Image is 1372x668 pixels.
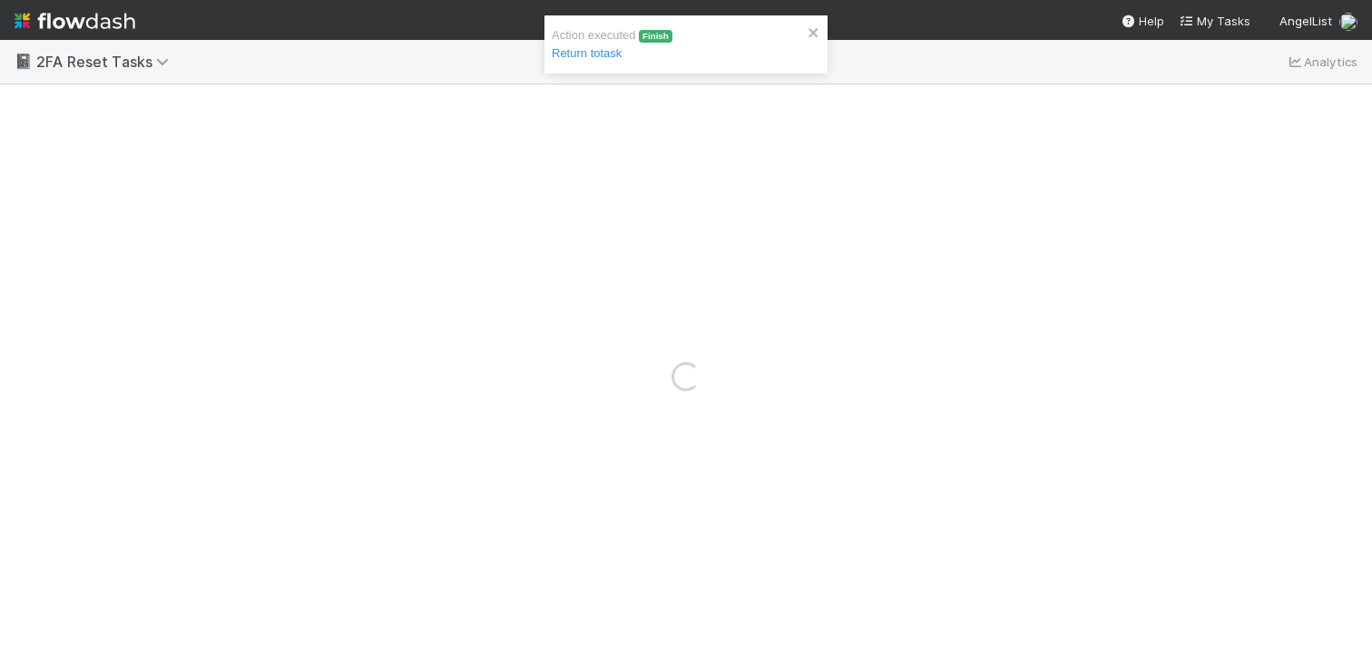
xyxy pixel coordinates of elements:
span: My Tasks [1179,14,1250,28]
span: 📓 [15,54,33,69]
a: Return totask [552,46,622,60]
span: Action executed [552,28,672,60]
a: My Tasks [1179,12,1250,30]
button: close [808,23,820,41]
a: Analytics [1286,51,1357,73]
span: Finish [639,30,672,44]
span: AngelList [1279,14,1332,28]
div: Help [1121,12,1164,30]
img: logo-inverted-e16ddd16eac7371096b0.svg [15,5,135,36]
img: avatar_a8b9208c-77c1-4b07-b461-d8bc701f972e.png [1339,13,1357,31]
span: 2FA Reset Tasks [36,53,178,71]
